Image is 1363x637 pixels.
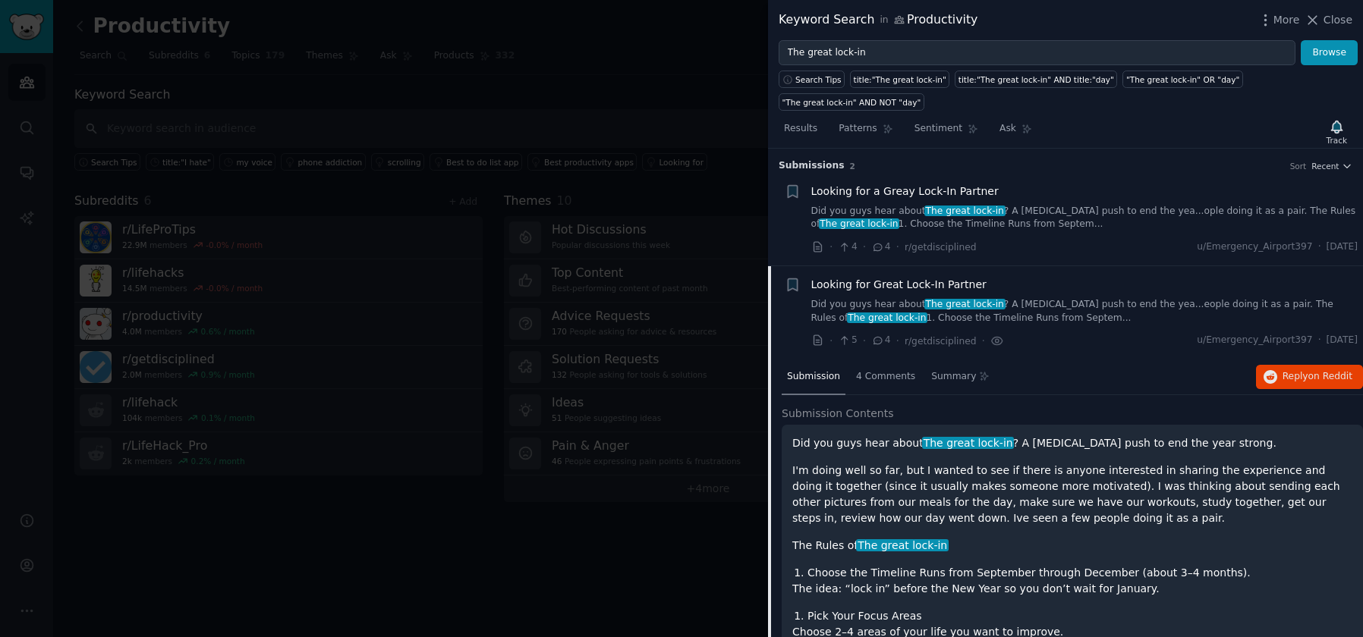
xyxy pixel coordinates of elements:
a: Sentiment [909,117,984,148]
div: Sort [1290,161,1307,171]
a: Patterns [833,117,898,148]
input: Try a keyword related to your business [779,40,1295,66]
span: The great lock-in [847,312,928,323]
span: 4 [871,240,890,254]
button: Browse [1301,40,1358,66]
span: r/getdisciplined [905,242,977,253]
span: Submission s [779,159,845,173]
span: [DATE] [1327,334,1358,347]
span: · [1318,240,1321,254]
span: in [880,14,888,27]
span: · [982,333,985,349]
span: Reply [1283,370,1352,384]
p: The idea: “lock in” before the New Year so you don’t wait for January. [792,581,1352,597]
div: title:"The great lock-in" AND title:"day" [959,74,1114,85]
span: · [896,239,899,255]
span: Close [1324,12,1352,28]
span: [DATE] [1327,240,1358,254]
p: I'm doing well so far, but I wanted to see if there is anyone interested in sharing the experienc... [792,463,1352,526]
span: Patterns [839,122,877,136]
button: Recent [1311,161,1352,171]
span: 2 [850,162,855,171]
span: Ask [999,122,1016,136]
span: · [863,333,866,349]
a: "The great lock-in" AND NOT "day" [779,93,924,111]
span: The great lock-in [819,218,900,229]
span: Recent [1311,161,1339,171]
a: title:"The great lock-in" AND title:"day" [955,71,1117,88]
button: Track [1321,116,1352,148]
span: The great lock-in [924,299,1006,309]
span: · [1318,334,1321,347]
span: · [863,239,866,255]
a: Looking for a Greay Lock-In Partner [811,184,999,199]
button: Close [1305,12,1352,28]
span: Summary [931,370,976,384]
a: title:"The great lock-in" [850,71,949,88]
p: Did you guys hear about ? A [MEDICAL_DATA] push to end the year strong. [792,435,1352,451]
button: Search Tips [779,71,845,88]
span: 5 [838,334,857,347]
span: · [896,333,899,349]
div: Keyword Search Productivity [779,11,977,30]
span: r/getdisciplined [905,336,977,347]
span: on Reddit [1308,371,1352,381]
span: Submission [787,370,840,384]
div: Track [1327,135,1347,146]
button: Replyon Reddit [1256,365,1363,389]
a: Results [779,117,823,148]
div: title:"The great lock-in" [854,74,946,85]
button: More [1258,12,1300,28]
span: Sentiment [914,122,962,136]
span: 4 [871,334,890,347]
span: The great lock-in [922,437,1015,449]
span: · [829,333,833,349]
span: The great lock-in [856,539,949,551]
span: 4 [838,240,857,254]
span: Search Tips [795,74,842,85]
span: More [1273,12,1300,28]
span: u/Emergency_Airport397 [1197,240,1312,254]
a: Ask [994,117,1037,148]
a: Looking for Great Lock-In Partner [811,277,987,293]
span: The great lock-in [924,206,1006,216]
a: Did you guys hear aboutThe great lock-in? A [MEDICAL_DATA] push to end the yea...eople doing it a... [811,298,1358,325]
span: Results [784,122,817,136]
span: 4 Comments [856,370,915,384]
li: Pick Your Focus Areas [807,608,1352,624]
span: · [829,239,833,255]
a: Did you guys hear aboutThe great lock-in? A [MEDICAL_DATA] push to end the yea...ople doing it as... [811,205,1358,231]
div: "The great lock-in" AND NOT "day" [782,97,921,108]
p: The Rules of [792,538,1352,554]
li: Choose the Timeline Runs from September through December (about 3–4 months). [807,565,1352,581]
a: "The great lock-in" OR "day" [1122,71,1242,88]
div: "The great lock-in" OR "day" [1126,74,1239,85]
span: u/Emergency_Airport397 [1197,334,1312,347]
span: Submission Contents [782,406,894,422]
